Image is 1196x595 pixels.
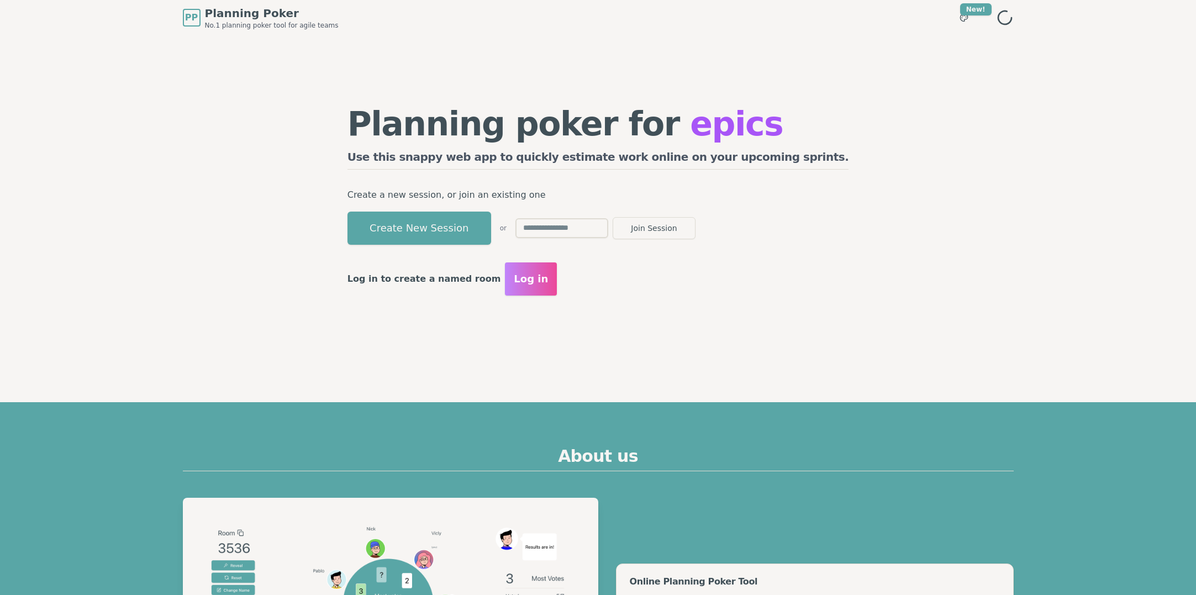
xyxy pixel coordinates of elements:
[183,446,1014,471] h2: About us
[954,8,974,28] button: New!
[205,21,339,30] span: No.1 planning poker tool for agile teams
[500,224,507,233] span: or
[960,3,992,15] div: New!
[347,149,849,170] h2: Use this snappy web app to quickly estimate work online on your upcoming sprints.
[613,217,696,239] button: Join Session
[185,11,198,24] span: PP
[347,271,501,287] p: Log in to create a named room
[205,6,339,21] span: Planning Poker
[347,187,849,203] p: Create a new session, or join an existing one
[505,262,557,296] button: Log in
[630,577,1000,586] div: Online Planning Poker Tool
[514,271,548,287] span: Log in
[347,107,849,140] h1: Planning poker for
[347,212,491,245] button: Create New Session
[690,104,783,143] span: epics
[183,6,339,30] a: PPPlanning PokerNo.1 planning poker tool for agile teams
